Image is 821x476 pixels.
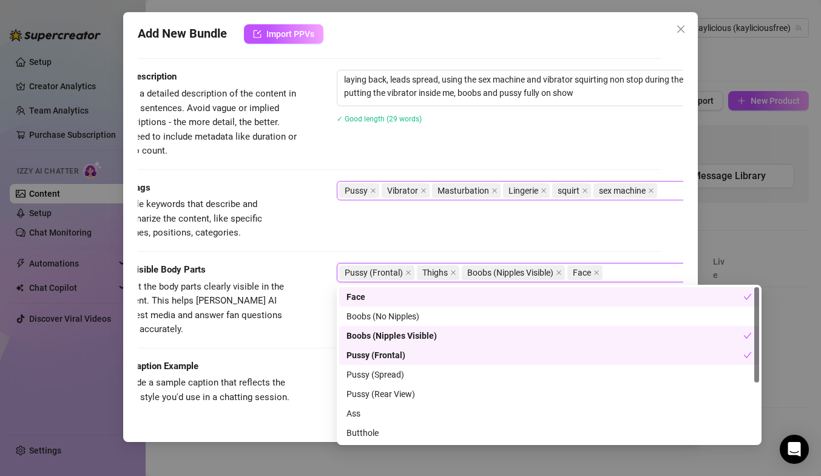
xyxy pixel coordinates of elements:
[346,290,743,304] div: Face
[116,88,297,156] span: Write a detailed description of the content in a few sentences. Avoid vague or implied descriptio...
[346,407,752,420] div: Ass
[417,265,459,280] span: Thighs
[346,426,752,440] div: Butthole
[130,361,198,372] strong: Caption Example
[671,24,691,34] span: Close
[593,183,657,198] span: sex machine
[244,24,323,44] button: Import PPVs
[671,19,691,39] button: Close
[599,184,646,197] span: sex machine
[567,265,603,280] span: Face
[387,184,418,197] span: Vibrator
[138,24,227,44] span: Add New Bundle
[130,264,206,275] strong: Visible Body Parts
[780,435,809,464] div: Open Intercom Messenger
[346,310,752,323] div: Boobs (No Nipples)
[339,423,759,443] div: Butthole
[422,266,448,279] span: Thighs
[743,293,752,301] span: check
[116,199,262,238] span: Simple keywords that describe and summarize the content, like specific fetishes, positions, categ...
[421,188,427,194] span: close
[339,307,759,326] div: Boobs (No Nipples)
[346,329,743,342] div: Boobs (Nipples Visible)
[346,387,752,401] div: Pussy (Rear View)
[450,270,456,276] span: close
[346,368,752,381] div: Pussy (Spread)
[337,70,761,102] textarea: laying back, leads spread, using the sex machine and vibrator squirting non stop during the whole...
[339,183,379,198] span: Pussy
[339,287,759,307] div: Face
[345,184,368,197] span: Pussy
[552,183,591,198] span: squirt
[541,188,547,194] span: close
[432,183,501,198] span: Masturbation
[370,188,376,194] span: close
[382,183,430,198] span: Vibrator
[593,270,600,276] span: close
[556,270,562,276] span: close
[467,266,553,279] span: Boobs (Nipples Visible)
[337,115,422,123] span: ✓ Good length (29 words)
[339,326,759,345] div: Boobs (Nipples Visible)
[339,365,759,384] div: Pussy (Spread)
[676,24,686,34] span: close
[253,30,262,38] span: import
[438,184,489,197] span: Masturbation
[130,182,150,193] strong: Tags
[339,404,759,423] div: Ass
[339,384,759,404] div: Pussy (Rear View)
[405,270,411,276] span: close
[573,266,591,279] span: Face
[339,345,759,365] div: Pussy (Frontal)
[266,29,314,39] span: Import PPVs
[339,265,414,280] span: Pussy (Frontal)
[345,266,403,279] span: Pussy (Frontal)
[582,188,588,194] span: close
[116,377,292,431] span: Provide a sample caption that reflects the exact style you'd use in a chatting session. This is y...
[130,71,177,82] strong: Description
[743,351,752,359] span: check
[462,265,565,280] span: Boobs (Nipples Visible)
[346,348,743,362] div: Pussy (Frontal)
[492,188,498,194] span: close
[116,281,284,335] span: Select the body parts clearly visible in the content. This helps [PERSON_NAME] AI suggest media a...
[503,183,550,198] span: Lingerie
[648,188,654,194] span: close
[743,331,752,340] span: check
[558,184,579,197] span: squirt
[508,184,538,197] span: Lingerie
